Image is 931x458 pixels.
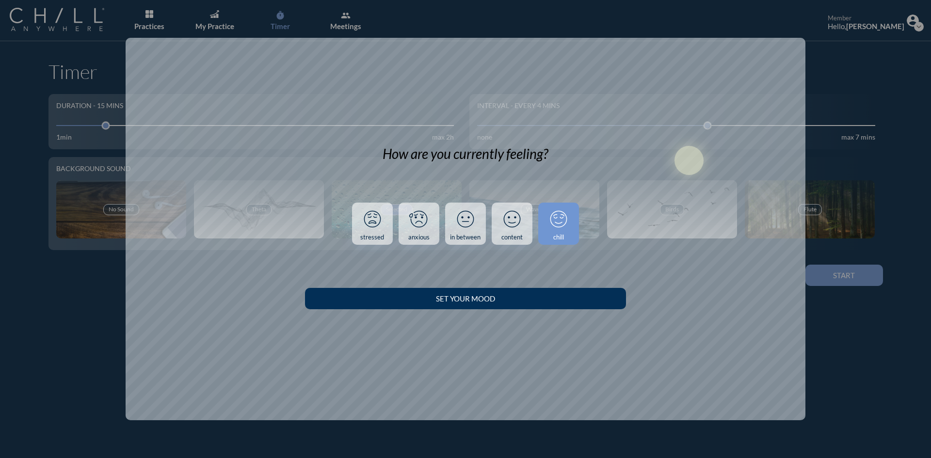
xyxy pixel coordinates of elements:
a: stressed [352,203,393,245]
div: chill [553,234,564,241]
a: chill [538,203,579,245]
div: stressed [360,234,384,241]
div: Set your Mood [322,294,609,303]
a: anxious [399,203,439,245]
div: anxious [408,234,430,241]
div: content [501,234,523,241]
button: Set your Mood [305,288,626,309]
a: in between [445,203,486,245]
div: in between [450,234,481,241]
a: content [492,203,532,245]
div: How are you currently feeling? [383,146,548,162]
